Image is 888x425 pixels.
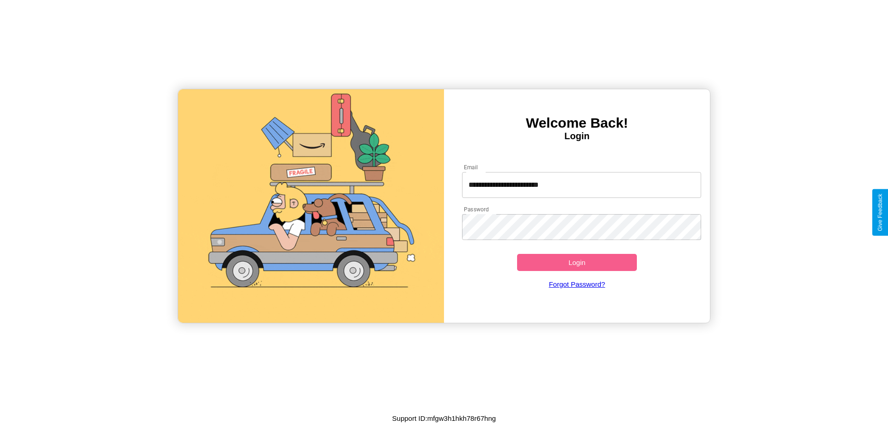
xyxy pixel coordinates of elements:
a: Forgot Password? [457,271,697,297]
h4: Login [444,131,710,142]
div: Give Feedback [877,194,883,231]
p: Support ID: mfgw3h1hkh78r67hng [392,412,496,425]
label: Password [464,205,488,213]
button: Login [517,254,637,271]
h3: Welcome Back! [444,115,710,131]
img: gif [178,89,444,323]
label: Email [464,163,478,171]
